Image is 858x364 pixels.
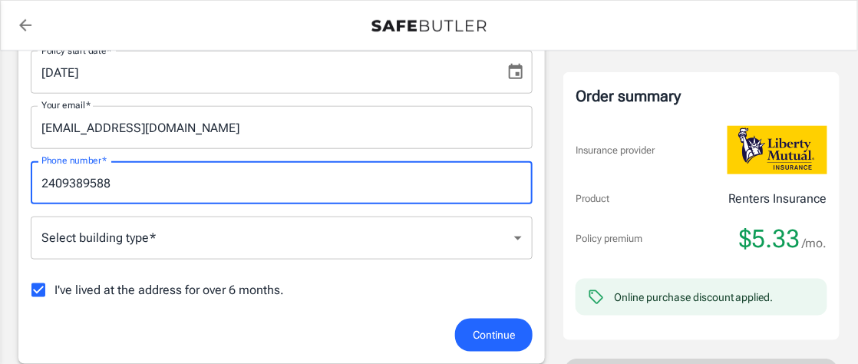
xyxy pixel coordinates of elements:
p: Renters Insurance [728,190,827,208]
label: Phone number [41,154,107,167]
button: Choose date, selected date is Oct 1, 2025 [500,57,531,88]
span: I've lived at the address for over 6 months. [54,281,284,299]
button: Continue [455,319,533,352]
span: $5.33 [740,223,800,254]
span: Continue [473,326,515,345]
input: Enter email [31,106,533,149]
img: Back to quotes [371,20,487,32]
div: Online purchase discount applied. [614,290,774,305]
p: Policy premium [576,231,642,247]
p: Insurance provider [576,143,655,158]
a: back to quotes [10,10,41,41]
span: /mo. [803,233,827,254]
input: MM/DD/YYYY [31,51,494,94]
img: Liberty Mutual [728,126,827,174]
div: Order summary [576,84,827,108]
input: Enter number [31,161,533,204]
label: Your email [41,99,91,112]
p: Product [576,191,609,207]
